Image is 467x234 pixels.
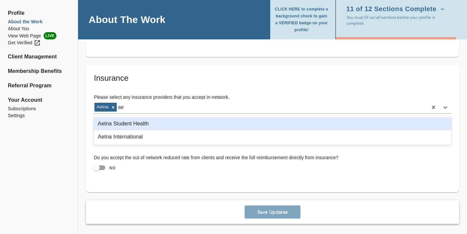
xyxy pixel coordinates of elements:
[109,166,115,170] strong: NO
[8,112,70,119] a: Settings
[44,32,56,39] span: LIVE
[8,96,70,104] span: Your Account
[8,105,70,112] a: Subscriptions
[346,6,444,12] span: 11 of 12 Sections Complete
[94,154,451,161] h6: Do you accept the out of network reduced rate from clients and receive the full reimbursement dir...
[89,13,165,26] h4: About The Work
[94,117,451,130] div: Aetna Student Health
[8,18,70,25] a: About the Work
[8,9,70,17] span: Profile
[8,25,70,32] a: About You
[8,39,41,46] div: Get Verified
[94,73,451,83] h5: Insurance
[8,82,70,90] a: Referral Program
[8,39,70,46] a: Get Verified
[94,103,109,111] div: Aetna
[274,6,329,33] span: CLICK HERE to complete a background check to gain a VERIFIED badge on your profile!
[94,94,451,101] h6: Please select any insurance providers that you accept in-network.
[94,130,451,143] div: Aetna International
[8,32,70,39] a: View Web PageLIVE
[346,14,449,26] p: You must fill out all sections before your profile is complete.
[8,67,70,75] a: Membership Benefits
[8,53,70,61] a: Client Management
[274,4,332,35] button: CLICK HERE to complete a background check to gain a VERIFIED badge on your profile!
[8,32,70,39] li: View Web Page
[346,4,447,14] button: 11 of 12 Sections Complete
